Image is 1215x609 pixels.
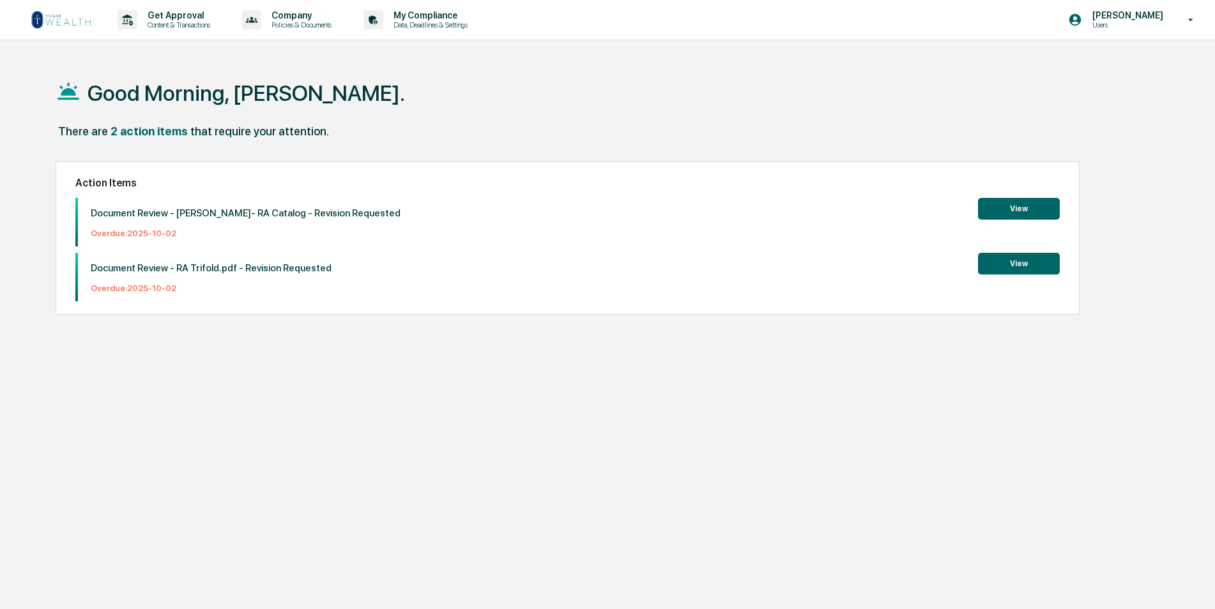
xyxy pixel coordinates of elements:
a: View [978,257,1060,269]
p: Content & Transactions [137,20,217,29]
div: 2 action items [111,124,188,138]
iframe: Open customer support [1174,567,1209,601]
p: Document Review - RA Trifold.pdf - Revision Requested [91,262,332,274]
p: Overdue: 2025-10-02 [91,283,332,293]
p: [PERSON_NAME] [1082,10,1170,20]
a: View [978,202,1060,214]
p: Data, Deadlines & Settings [383,20,474,29]
p: Overdue: 2025-10-02 [91,229,401,238]
p: Get Approval [137,10,217,20]
h2: Action Items [75,177,1060,189]
p: Document Review - [PERSON_NAME]- RA Catalog - Revision Requested [91,207,401,219]
button: View [978,253,1060,274]
img: logo [31,10,92,30]
button: View [978,198,1060,220]
div: that require your attention. [190,124,329,138]
p: Policies & Documents [261,20,338,29]
div: There are [58,124,108,138]
p: My Compliance [383,10,474,20]
p: Company [261,10,338,20]
p: Users [1082,20,1170,29]
h1: Good Morning, [PERSON_NAME]. [88,80,405,106]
